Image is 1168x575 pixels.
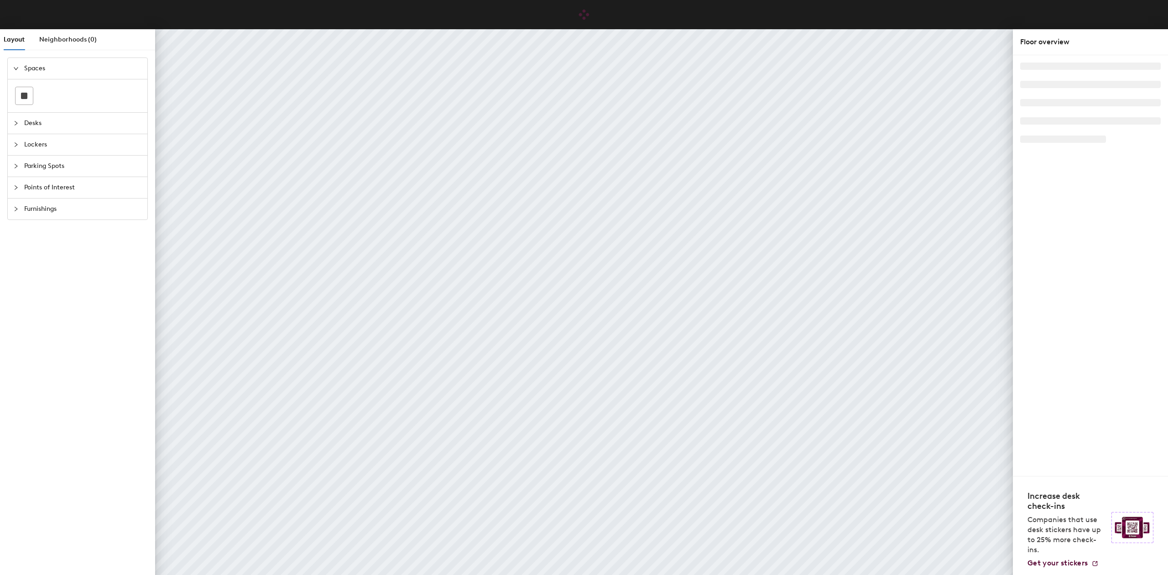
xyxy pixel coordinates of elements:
span: Furnishings [24,199,142,220]
span: Get your stickers [1027,559,1088,567]
span: Neighborhoods (0) [39,36,97,43]
span: collapsed [13,185,19,190]
span: Layout [4,36,25,43]
img: Sticker logo [1111,512,1153,543]
span: collapsed [13,120,19,126]
span: expanded [13,66,19,71]
span: Parking Spots [24,156,142,177]
span: collapsed [13,142,19,147]
span: Points of Interest [24,177,142,198]
span: Lockers [24,134,142,155]
span: collapsed [13,206,19,212]
span: collapsed [13,163,19,169]
span: Spaces [24,58,142,79]
a: Get your stickers [1027,559,1099,568]
span: Desks [24,113,142,134]
p: Companies that use desk stickers have up to 25% more check-ins. [1027,515,1106,555]
h4: Increase desk check-ins [1027,491,1106,511]
div: Floor overview [1020,37,1161,47]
